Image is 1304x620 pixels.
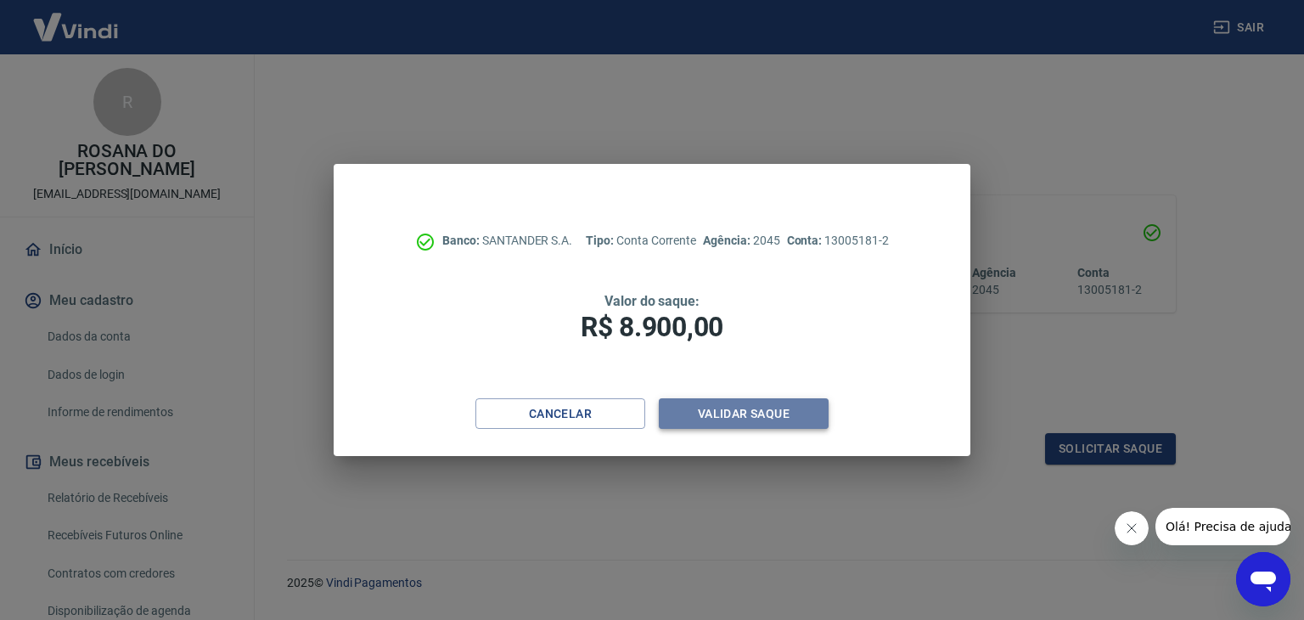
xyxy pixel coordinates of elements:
iframe: Botão para abrir a janela de mensagens [1236,552,1290,606]
span: R$ 8.900,00 [581,311,723,343]
span: Conta: [787,234,825,247]
iframe: Mensagem da empresa [1155,508,1290,545]
p: 13005181-2 [787,232,889,250]
span: Tipo: [586,234,616,247]
p: SANTANDER S.A. [442,232,572,250]
span: Valor do saque: [604,293,700,309]
button: Validar saque [659,398,829,430]
span: Banco: [442,234,482,247]
iframe: Fechar mensagem [1115,511,1149,545]
p: Conta Corrente [586,232,696,250]
span: Olá! Precisa de ajuda? [10,12,143,25]
span: Agência: [703,234,753,247]
p: 2045 [703,232,779,250]
button: Cancelar [475,398,645,430]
